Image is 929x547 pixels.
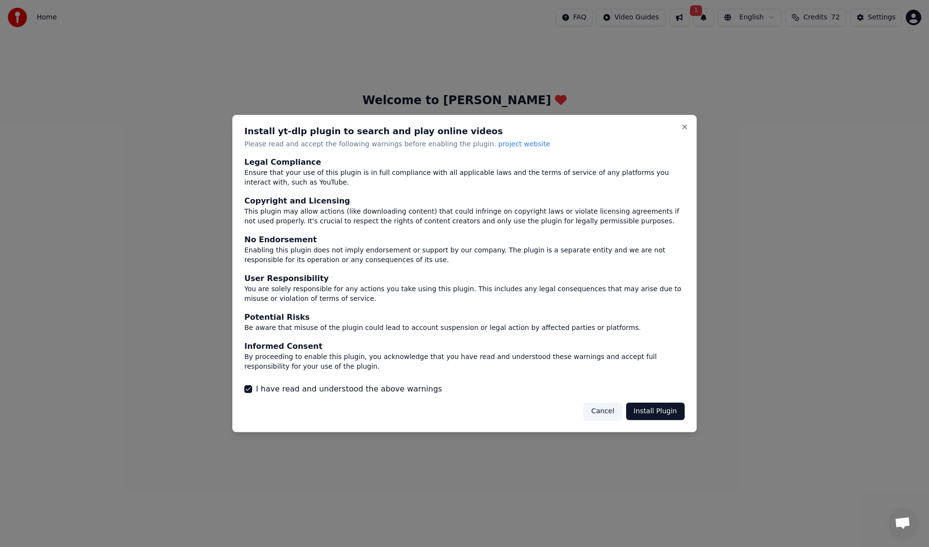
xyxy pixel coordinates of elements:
[256,383,442,395] label: I have read and understood the above warnings
[626,403,685,420] button: Install Plugin
[244,323,685,333] div: Be aware that misuse of the plugin could lead to account suspension or legal action by affected p...
[244,284,685,304] div: You are solely responsible for any actions you take using this plugin. This includes any legal co...
[244,140,685,149] p: Please read and accept the following warnings before enabling the plugin.
[244,341,685,352] div: Informed Consent
[244,157,685,169] div: Legal Compliance
[244,127,685,136] h2: Install yt-dlp plugin to search and play online videos
[244,246,685,266] div: Enabling this plugin does not imply endorsement or support by our company. The plugin is a separa...
[498,140,550,148] span: project website
[244,169,685,188] div: Ensure that your use of this plugin is in full compliance with all applicable laws and the terms ...
[244,352,685,372] div: By proceeding to enable this plugin, you acknowledge that you have read and understood these warn...
[244,312,685,323] div: Potential Risks
[244,196,685,207] div: Copyright and Licensing
[584,403,622,420] button: Cancel
[244,273,685,284] div: User Responsibility
[244,234,685,246] div: No Endorsement
[244,207,685,227] div: This plugin may allow actions (like downloading content) that could infringe on copyright laws or...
